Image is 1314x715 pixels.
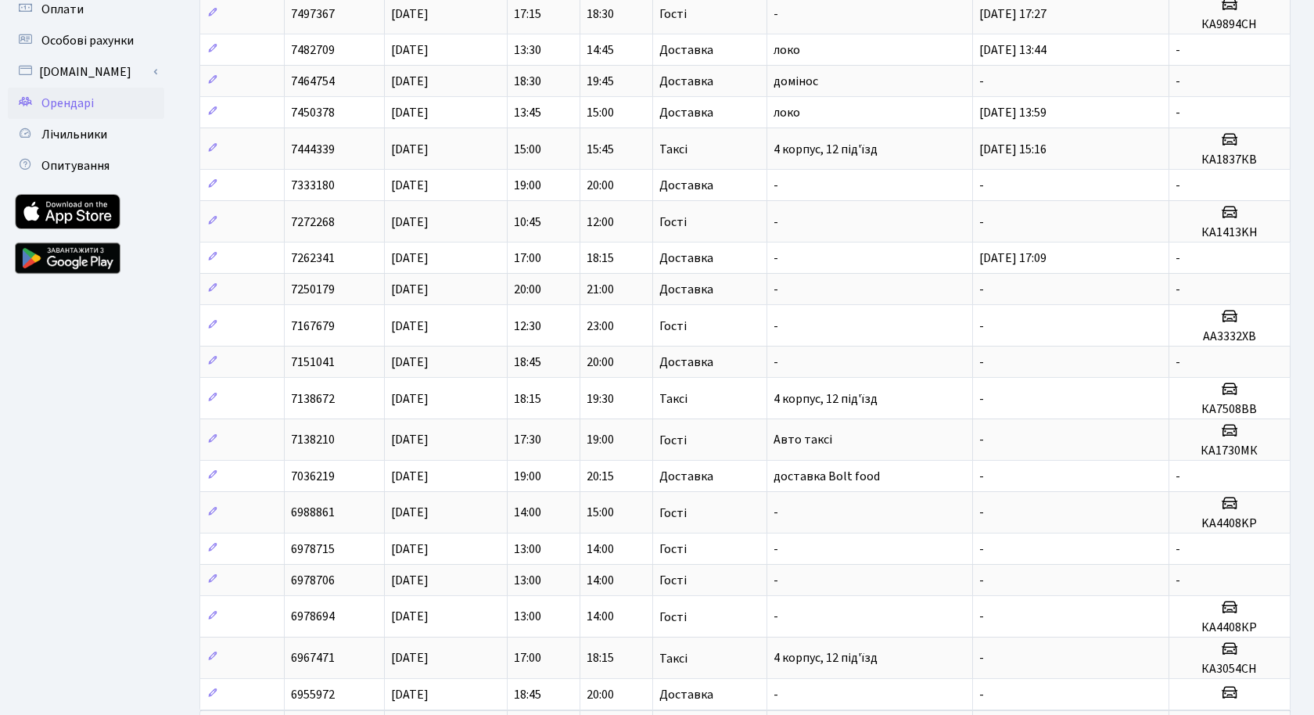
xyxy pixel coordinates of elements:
[1176,153,1283,167] h5: КА1837КВ
[1176,73,1180,90] span: -
[514,318,541,335] span: 12:30
[587,104,614,121] span: 15:00
[659,652,688,665] span: Таксі
[587,390,614,408] span: 19:30
[391,214,429,231] span: [DATE]
[659,470,713,483] span: Доставка
[659,252,713,264] span: Доставка
[774,572,778,589] span: -
[391,650,429,667] span: [DATE]
[291,250,335,267] span: 7262341
[514,5,541,23] span: 17:15
[774,468,880,485] span: доставка Bolt food
[979,73,984,90] span: -
[587,177,614,194] span: 20:00
[1176,354,1180,371] span: -
[979,354,984,371] span: -
[41,95,94,112] span: Орендарі
[774,650,878,667] span: 4 корпус, 12 під'їзд
[1176,468,1180,485] span: -
[291,73,335,90] span: 7464754
[514,390,541,408] span: 18:15
[979,281,984,298] span: -
[659,283,713,296] span: Доставка
[1176,17,1283,32] h5: КА9894СН
[659,688,713,701] span: Доставка
[979,214,984,231] span: -
[587,318,614,335] span: 23:00
[291,505,335,522] span: 6988861
[1176,662,1283,677] h5: КА3054СН
[514,281,541,298] span: 20:00
[774,505,778,522] span: -
[514,177,541,194] span: 19:00
[774,432,832,449] span: Авто таксі
[979,177,984,194] span: -
[1176,177,1180,194] span: -
[979,390,984,408] span: -
[774,354,778,371] span: -
[1176,41,1180,59] span: -
[774,318,778,335] span: -
[659,320,687,332] span: Гості
[774,214,778,231] span: -
[391,390,429,408] span: [DATE]
[291,686,335,703] span: 6955972
[774,541,778,558] span: -
[1176,104,1180,121] span: -
[1176,572,1180,589] span: -
[391,572,429,589] span: [DATE]
[514,650,541,667] span: 17:00
[8,119,164,150] a: Лічильники
[8,56,164,88] a: [DOMAIN_NAME]
[514,468,541,485] span: 19:00
[291,650,335,667] span: 6967471
[1176,620,1283,635] h5: КА4408КР
[391,104,429,121] span: [DATE]
[291,468,335,485] span: 7036219
[587,214,614,231] span: 12:00
[587,468,614,485] span: 20:15
[587,609,614,626] span: 14:00
[514,686,541,703] span: 18:45
[587,686,614,703] span: 20:00
[774,104,800,121] span: локо
[774,609,778,626] span: -
[391,505,429,522] span: [DATE]
[587,5,614,23] span: 18:30
[391,250,429,267] span: [DATE]
[8,88,164,119] a: Орендарі
[291,281,335,298] span: 7250179
[1176,225,1283,240] h5: КА1413KH
[514,354,541,371] span: 18:45
[587,141,614,158] span: 15:45
[514,572,541,589] span: 13:00
[8,150,164,181] a: Опитування
[391,73,429,90] span: [DATE]
[774,5,778,23] span: -
[587,281,614,298] span: 21:00
[659,434,687,447] span: Гості
[659,216,687,228] span: Гості
[979,104,1047,121] span: [DATE] 13:59
[8,25,164,56] a: Особові рахунки
[979,41,1047,59] span: [DATE] 13:44
[587,354,614,371] span: 20:00
[514,104,541,121] span: 13:45
[979,609,984,626] span: -
[391,41,429,59] span: [DATE]
[291,177,335,194] span: 7333180
[979,686,984,703] span: -
[291,390,335,408] span: 7138672
[41,157,109,174] span: Опитування
[41,1,84,18] span: Оплати
[291,572,335,589] span: 6978706
[979,541,984,558] span: -
[979,572,984,589] span: -
[774,41,800,59] span: локо
[1176,329,1283,344] h5: АА3332ХВ
[514,73,541,90] span: 18:30
[659,8,687,20] span: Гості
[659,543,687,555] span: Гості
[291,104,335,121] span: 7450378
